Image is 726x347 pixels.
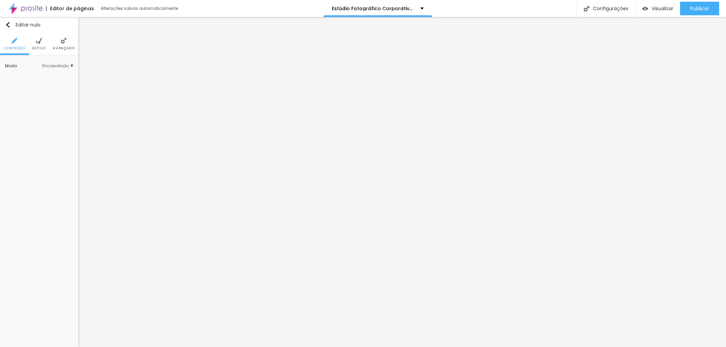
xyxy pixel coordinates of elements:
[635,2,680,15] button: Visualizar
[4,46,25,51] font: Conteúdo
[593,5,628,12] font: Configurações
[42,63,69,69] font: Encaixotado
[78,17,726,347] iframe: Editor
[690,5,709,12] font: Publicar
[584,6,590,12] img: Ícone
[5,63,17,69] font: Modo
[5,22,11,28] img: Ícone
[32,46,46,51] font: Estilo
[53,46,75,51] font: Avançado
[642,6,648,12] img: view-1.svg
[16,21,41,28] font: Editar nulo
[101,5,178,11] font: Alterações salvas automaticamente
[36,38,42,44] img: Ícone
[61,38,67,44] img: Ícone
[332,5,478,12] font: Estúdio Fotográfico Corporativo em [GEOGRAPHIC_DATA]
[50,5,94,12] font: Editor de páginas
[651,5,673,12] font: Visualizar
[680,2,719,15] button: Publicar
[11,38,17,44] img: Ícone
